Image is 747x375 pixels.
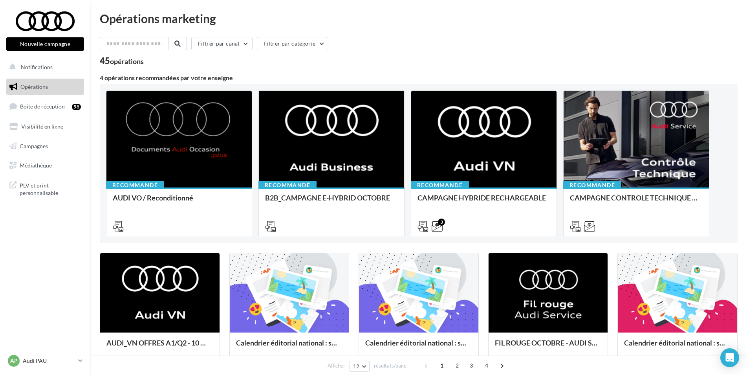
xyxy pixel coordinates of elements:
[5,59,82,75] button: Notifications
[5,177,86,200] a: PLV et print personnalisable
[72,104,81,110] div: 58
[365,339,472,355] div: Calendrier éditorial national : semaine du 29.09 au 05.10
[20,83,48,90] span: Opérations
[624,339,731,355] div: Calendrier éditorial national : semaine du 22.09 au 28.09
[5,157,86,174] a: Médiathèque
[353,363,360,369] span: 12
[10,357,18,365] span: AP
[20,142,48,149] span: Campagnes
[5,138,86,154] a: Campagnes
[438,219,445,226] div: 3
[20,103,65,110] span: Boîte de réception
[258,181,317,189] div: Recommandé
[570,194,703,210] div: CAMPAGNE CONTROLE TECHNIQUE 25€ OCTOBRE
[480,359,493,372] span: 4
[191,37,253,50] button: Filtrer par canal
[5,98,86,115] a: Boîte de réception58
[465,359,478,372] span: 3
[236,339,343,355] div: Calendrier éditorial national : semaine du 06.10 au 12.10
[21,64,53,70] span: Notifications
[328,362,345,369] span: Afficher
[6,353,84,368] a: AP Audi PAU
[21,123,63,130] span: Visibilité en ligne
[106,339,213,355] div: AUDI_VN OFFRES A1/Q2 - 10 au 31 octobre
[720,348,739,367] div: Open Intercom Messenger
[20,180,81,197] span: PLV et print personnalisable
[23,357,75,365] p: Audi PAU
[100,13,738,24] div: Opérations marketing
[20,162,52,169] span: Médiathèque
[411,181,469,189] div: Recommandé
[257,37,328,50] button: Filtrer par catégorie
[436,359,448,372] span: 1
[106,181,164,189] div: Recommandé
[110,58,144,65] div: opérations
[100,57,144,65] div: 45
[5,79,86,95] a: Opérations
[113,194,245,210] div: AUDI VO / Reconditionné
[6,37,84,51] button: Nouvelle campagne
[451,359,463,372] span: 2
[265,194,398,210] div: B2B_CAMPAGNE E-HYBRID OCTOBRE
[100,75,738,81] div: 4 opérations recommandées par votre enseigne
[374,362,406,369] span: résultats/page
[563,181,621,189] div: Recommandé
[350,361,370,372] button: 12
[495,339,602,355] div: FIL ROUGE OCTOBRE - AUDI SERVICE
[417,194,550,210] div: CAMPAGNE HYBRIDE RECHARGEABLE
[5,118,86,135] a: Visibilité en ligne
